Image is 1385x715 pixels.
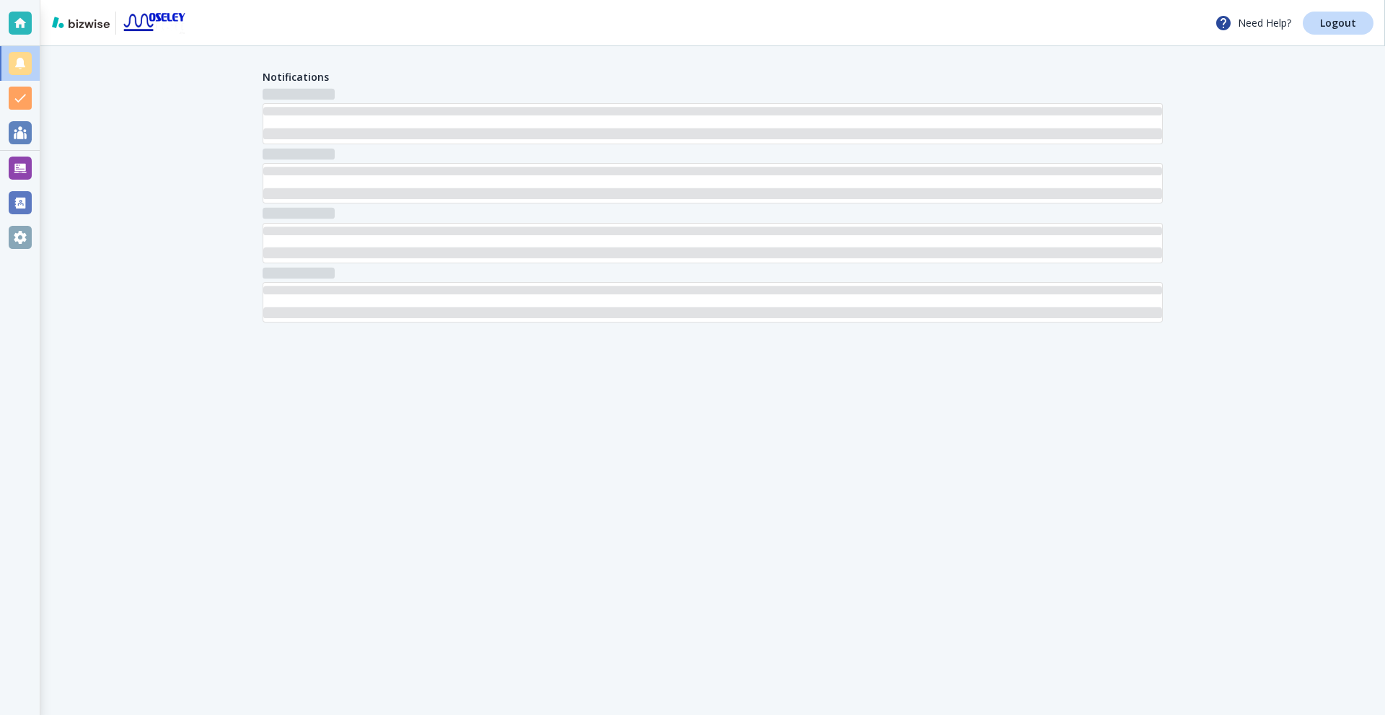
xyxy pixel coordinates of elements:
[122,12,187,35] img: Moseley Fence
[52,17,110,28] img: bizwise
[1215,14,1291,32] p: Need Help?
[1303,12,1373,35] a: Logout
[263,69,329,84] h4: Notifications
[1320,18,1356,28] p: Logout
